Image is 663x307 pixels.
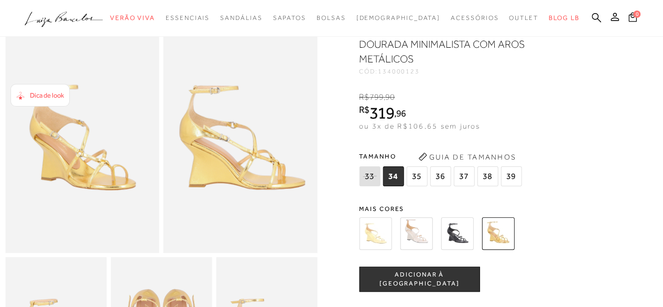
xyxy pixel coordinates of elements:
[509,8,538,28] a: noSubCategoriesText
[396,108,406,119] span: 96
[415,149,519,165] button: Guia de Tamanhos
[453,166,474,186] span: 37
[359,92,369,102] i: R$
[30,91,64,99] span: Dica de look
[220,8,262,28] a: noSubCategoriesText
[430,166,451,186] span: 36
[385,92,395,102] span: 90
[633,10,640,18] span: 0
[359,206,621,212] span: Mais cores
[317,14,346,22] span: Bolsas
[317,8,346,28] a: noSubCategoriesText
[359,22,556,66] h1: SANDÁLIA ANABELA METALIZADA DOURADA MINIMALISTA COM AROS METÁLICOS
[509,14,538,22] span: Outlet
[359,267,480,292] button: ADICIONAR À [GEOGRAPHIC_DATA]
[406,166,427,186] span: 35
[384,92,395,102] i: ,
[477,166,498,186] span: 38
[356,14,440,22] span: [DEMOGRAPHIC_DATA]
[5,22,159,253] img: image
[394,109,406,118] i: ,
[359,122,480,130] span: ou 3x de R$106,65 sem juros
[549,8,579,28] a: BLOG LB
[400,217,432,250] img: SANDÁLIA ANABELA EM COURO OFF WHITE MINIMALISTA COM AROS METÁLICOS
[273,8,306,28] a: noSubCategoriesText
[273,14,306,22] span: Sapatos
[501,166,521,186] span: 39
[359,105,369,114] i: R$
[451,8,498,28] a: noSubCategoriesText
[220,14,262,22] span: Sandálias
[549,14,579,22] span: BLOG LB
[166,8,210,28] a: noSubCategoriesText
[369,103,394,122] span: 319
[378,68,420,75] span: 134000123
[166,14,210,22] span: Essenciais
[441,217,473,250] img: SANDÁLIA ANABELA EM COURO PRETO MINIMALISTA COM AROS METÁLICOS
[110,14,155,22] span: Verão Viva
[482,217,514,250] img: SANDÁLIA ANABELA METALIZADA DOURADA MINIMALISTA COM AROS METÁLICOS
[369,92,383,102] span: 799
[359,217,392,250] img: SANDÁLIA ANABELA EM COURO AMARELO PALHA MINIMALISTA COM AROS METÁLICOS
[451,14,498,22] span: Acessórios
[356,8,440,28] a: noSubCategoriesText
[164,22,318,253] img: image
[383,166,404,186] span: 34
[359,166,380,186] span: 33
[110,8,155,28] a: noSubCategoriesText
[359,149,524,164] span: Tamanho
[360,270,479,289] span: ADICIONAR À [GEOGRAPHIC_DATA]
[359,68,569,75] div: CÓD:
[625,12,640,26] button: 0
